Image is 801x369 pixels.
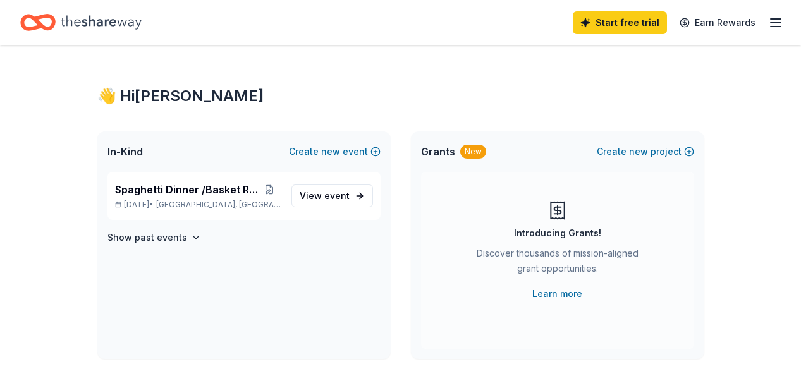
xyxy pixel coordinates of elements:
[672,11,763,34] a: Earn Rewards
[107,230,187,245] h4: Show past events
[289,144,381,159] button: Createnewevent
[300,188,350,203] span: View
[115,200,281,210] p: [DATE] •
[321,144,340,159] span: new
[107,230,201,245] button: Show past events
[291,184,373,207] a: View event
[597,144,694,159] button: Createnewproject
[629,144,648,159] span: new
[156,200,281,210] span: [GEOGRAPHIC_DATA], [GEOGRAPHIC_DATA]
[514,226,601,241] div: Introducing Grants!
[115,182,259,197] span: Spaghetti Dinner /Basket Raffle
[20,8,142,37] a: Home
[107,144,143,159] span: In-Kind
[472,246,644,281] div: Discover thousands of mission-aligned grant opportunities.
[97,86,704,106] div: 👋 Hi [PERSON_NAME]
[573,11,667,34] a: Start free trial
[460,145,486,159] div: New
[532,286,582,301] a: Learn more
[324,190,350,201] span: event
[421,144,455,159] span: Grants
